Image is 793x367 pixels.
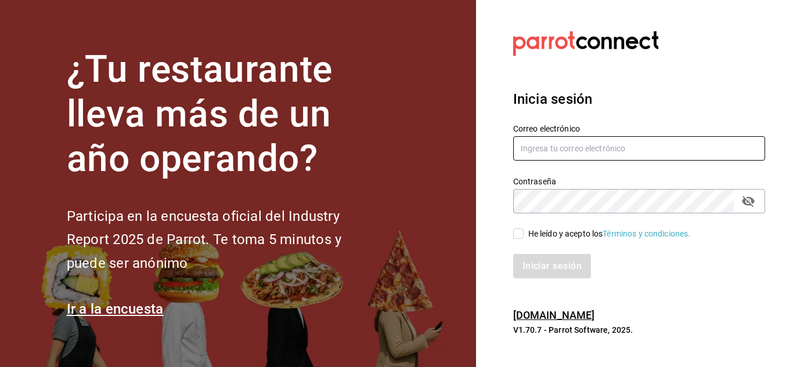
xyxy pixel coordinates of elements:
[513,309,595,321] a: [DOMAIN_NAME]
[67,48,380,181] h1: ¿Tu restaurante lleva más de un año operando?
[528,228,691,240] div: He leído y acepto los
[513,136,765,161] input: Ingresa tu correo electrónico
[738,191,758,211] button: passwordField
[603,229,690,238] a: Términos y condiciones.
[513,324,765,336] p: V1.70.7 - Parrot Software, 2025.
[67,301,164,317] a: Ir a la encuesta
[513,177,765,186] label: Contraseña
[513,89,765,110] h3: Inicia sesión
[513,125,765,133] label: Correo electrónico
[67,205,380,275] h2: Participa en la encuesta oficial del Industry Report 2025 de Parrot. Te toma 5 minutos y puede se...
